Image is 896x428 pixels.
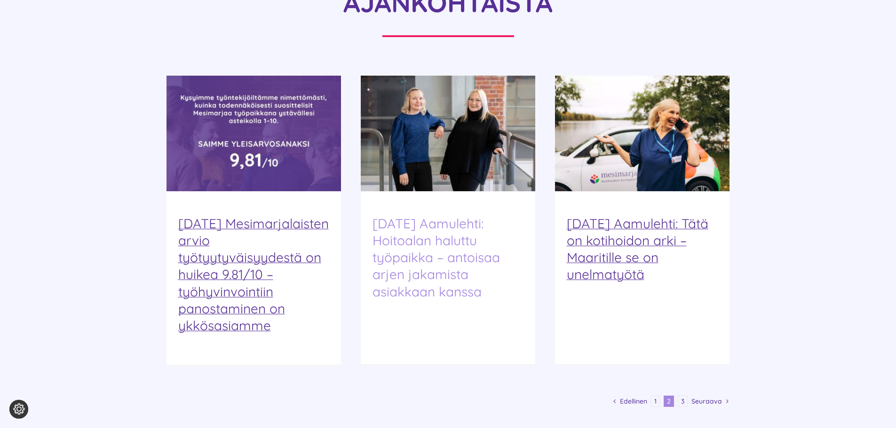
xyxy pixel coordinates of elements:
[373,215,500,299] a: [DATE] Aamulehti: Hoitoalan haluttu työpaikka – antoisaa arjen jakamista asiakkaan kanssa
[678,396,688,407] a: 3
[361,76,535,191] img: Mesimarjasi Oy:n lähihoitajat Paula Heinonen ja Jonna Arjasalo
[664,396,674,407] span: 2
[567,215,708,282] a: [DATE] Aamulehti: Tätä on kotihoidon arki – Maaritille se on unelmatyötä
[9,400,28,419] button: Evästeasetukset
[651,396,660,407] a: 1
[691,394,722,408] a: Seuraava
[555,76,729,191] img: Mesimarjan kotihoitaja Maarit Hytti puhumassa puhelimessa, taustalla Mesimarjan auto
[620,394,647,408] a: Edellinen
[178,215,329,334] a: [DATE] Mesimarjalaisten arvio työtyytyväisyydestä on huikea 9.81/10 – työhyvinvointiin panostamin...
